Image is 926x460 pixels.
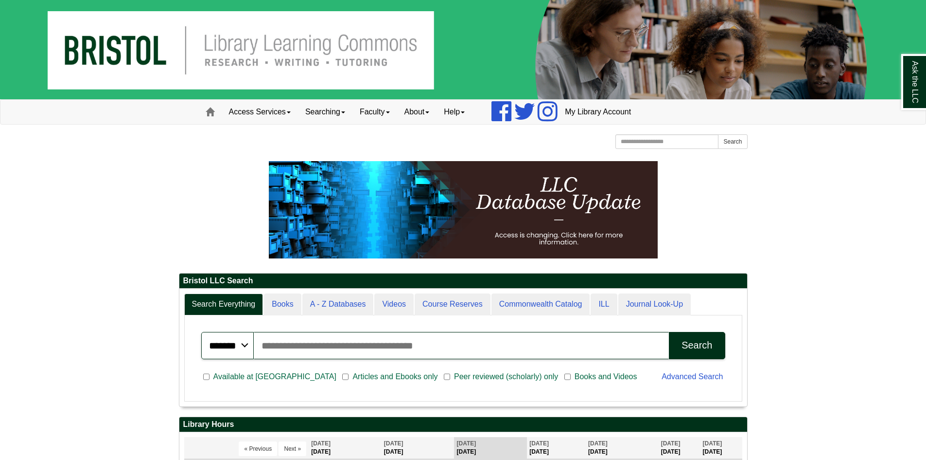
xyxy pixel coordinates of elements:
[661,440,681,447] span: [DATE]
[352,100,397,124] a: Faculty
[222,100,298,124] a: Access Services
[618,294,691,315] a: Journal Look-Up
[374,294,414,315] a: Videos
[298,100,352,124] a: Searching
[239,442,277,456] button: « Previous
[669,332,725,359] button: Search
[591,294,617,315] a: ILL
[415,294,490,315] a: Course Reserves
[179,274,747,289] h2: Bristol LLC Search
[527,437,586,459] th: [DATE]
[588,440,608,447] span: [DATE]
[718,134,747,149] button: Search
[558,100,638,124] a: My Library Account
[586,437,659,459] th: [DATE]
[382,437,454,459] th: [DATE]
[659,437,700,459] th: [DATE]
[269,161,658,258] img: HTML tutorial
[210,371,340,383] span: Available at [GEOGRAPHIC_DATA]
[279,442,306,456] button: Next »
[703,440,722,447] span: [DATE]
[564,372,571,381] input: Books and Videos
[529,440,549,447] span: [DATE]
[302,294,374,315] a: A - Z Databases
[349,371,441,383] span: Articles and Ebooks only
[456,440,476,447] span: [DATE]
[203,372,210,381] input: Available at [GEOGRAPHIC_DATA]
[700,437,742,459] th: [DATE]
[309,437,382,459] th: [DATE]
[571,371,641,383] span: Books and Videos
[384,440,403,447] span: [DATE]
[264,294,301,315] a: Books
[454,437,527,459] th: [DATE]
[179,417,747,432] h2: Library Hours
[662,372,723,381] a: Advanced Search
[681,340,712,351] div: Search
[491,294,590,315] a: Commonwealth Catalog
[342,372,349,381] input: Articles and Ebooks only
[311,440,331,447] span: [DATE]
[397,100,437,124] a: About
[450,371,562,383] span: Peer reviewed (scholarly) only
[184,294,263,315] a: Search Everything
[437,100,472,124] a: Help
[444,372,450,381] input: Peer reviewed (scholarly) only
